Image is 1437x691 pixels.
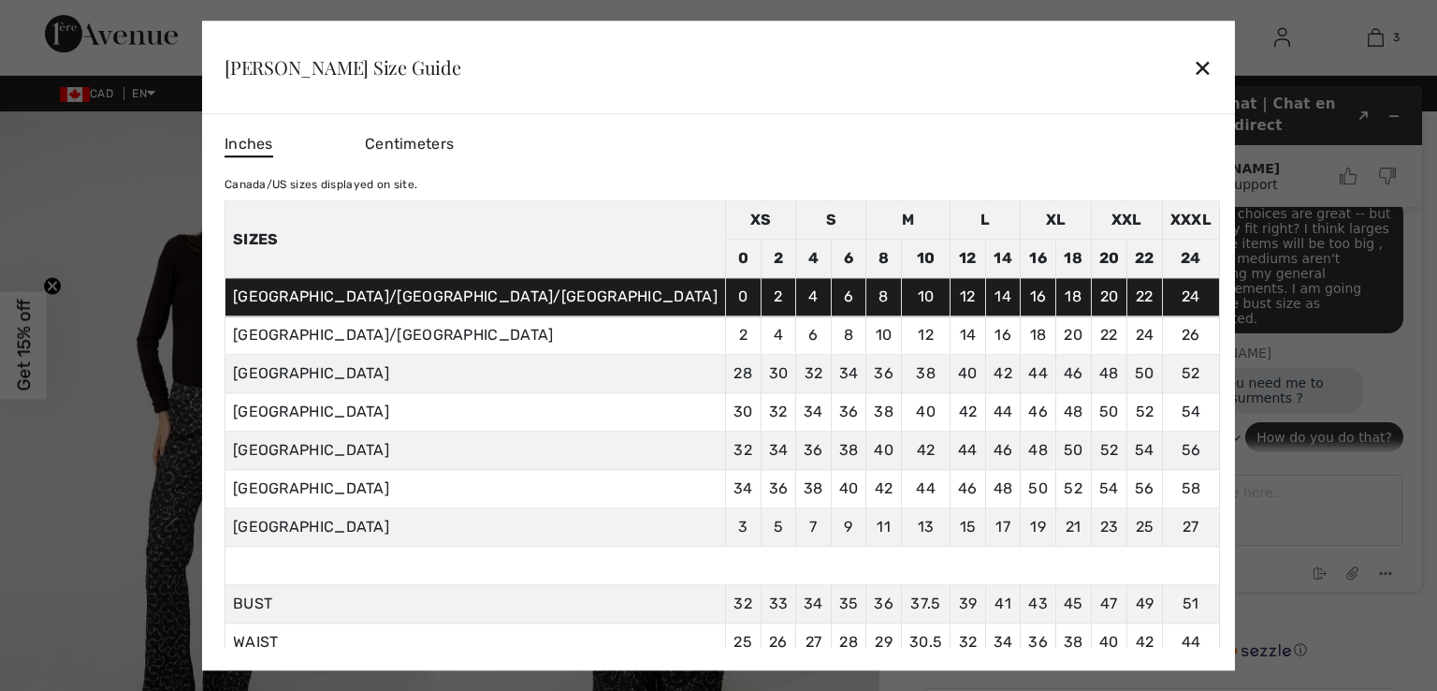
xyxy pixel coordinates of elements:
[1021,508,1056,547] td: 19
[225,624,725,662] td: WAIST
[1028,595,1048,612] span: 43
[901,240,950,278] td: 10
[1055,240,1091,278] td: 18
[951,508,986,547] td: 15
[34,312,64,342] img: avatar
[365,135,454,153] span: Centimeters
[796,508,832,547] td: 7
[98,135,308,255] span: yes the choices are great -- but will they fit right? I think larges in these items will be too b...
[292,32,322,58] button: Minimize widget
[831,470,866,508] td: 40
[866,393,902,432] td: 38
[866,316,902,355] td: 10
[831,508,866,547] td: 9
[1055,393,1091,432] td: 48
[951,470,986,508] td: 46
[1162,316,1219,355] td: 26
[831,240,866,278] td: 6
[839,595,859,612] span: 35
[874,595,893,612] span: 36
[225,470,725,508] td: [GEOGRAPHIC_DATA]
[218,492,248,514] button: End chat
[1136,595,1154,612] span: 49
[796,432,832,470] td: 36
[909,633,942,651] span: 30.5
[80,22,262,65] h1: Live Chat | Chat en direct
[959,633,978,651] span: 32
[71,106,241,121] div: Customer Support
[951,240,986,278] td: 12
[725,508,761,547] td: 3
[225,355,725,393] td: [GEOGRAPHIC_DATA]
[225,432,725,470] td: [GEOGRAPHIC_DATA]
[985,240,1021,278] td: 14
[725,355,761,393] td: 28
[1021,355,1056,393] td: 44
[1021,240,1056,278] td: 16
[761,278,796,316] td: 2
[951,432,986,470] td: 44
[725,278,761,316] td: 0
[241,85,281,125] button: Rate this chat as good
[1162,432,1219,470] td: 56
[761,240,796,278] td: 2
[866,432,902,470] td: 40
[796,470,832,508] td: 38
[1183,595,1199,612] span: 51
[733,633,752,651] span: 25
[985,278,1021,316] td: 14
[1162,393,1219,432] td: 54
[901,278,950,316] td: 10
[796,278,832,316] td: 4
[951,278,986,316] td: 12
[951,355,986,393] td: 40
[985,316,1021,355] td: 16
[839,633,858,651] span: 28
[251,491,281,515] button: Attach file
[1064,595,1083,612] span: 45
[994,633,1013,651] span: 34
[1064,633,1083,651] span: 38
[225,58,461,77] div: [PERSON_NAME] Size Guide
[1091,201,1162,240] td: XXL
[761,316,796,355] td: 4
[1091,316,1127,355] td: 22
[1055,316,1091,355] td: 20
[1055,508,1091,547] td: 21
[283,492,313,514] button: Menu
[831,432,866,470] td: 38
[1182,633,1201,651] span: 44
[901,316,950,355] td: 12
[725,393,761,432] td: 30
[901,355,950,393] td: 38
[951,201,1021,240] td: L
[225,508,725,547] td: [GEOGRAPHIC_DATA]
[1021,201,1091,240] td: XL
[866,201,951,240] td: M
[1127,316,1163,355] td: 24
[1162,240,1219,278] td: 24
[831,355,866,393] td: 34
[41,13,80,30] span: Chat
[866,470,902,508] td: 42
[725,240,761,278] td: 0
[866,355,902,393] td: 36
[169,359,305,374] span: How do you do that?
[1055,470,1091,508] td: 52
[1021,393,1056,432] td: 46
[761,393,796,432] td: 32
[985,355,1021,393] td: 42
[901,432,950,470] td: 42
[30,90,60,120] img: avatar
[1127,240,1163,278] td: 22
[1162,201,1219,240] td: XXXL
[281,85,320,125] button: Rate this chat as bad
[733,595,752,612] span: 32
[901,393,950,432] td: 40
[225,393,725,432] td: [GEOGRAPHIC_DATA]
[761,355,796,393] td: 30
[1021,470,1056,508] td: 50
[30,89,241,121] button: avatar[PERSON_NAME]Customer Support
[796,393,832,432] td: 34
[1055,355,1091,393] td: 46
